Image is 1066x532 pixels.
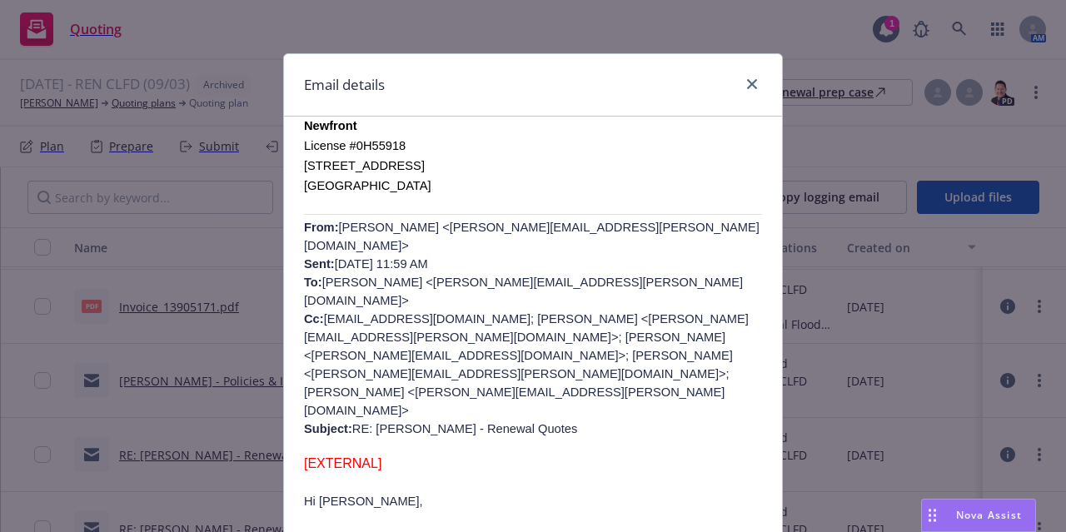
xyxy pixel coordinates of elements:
span: License #0H55918 [304,139,406,152]
b: Cc: [304,312,324,326]
span: Nova Assist [956,508,1022,522]
b: Sent: [304,257,335,271]
h1: Email details [304,74,385,96]
span: [GEOGRAPHIC_DATA] [304,179,431,192]
b: Subject: [304,422,352,435]
button: Nova Assist [921,499,1036,532]
b: To: [304,276,322,289]
b: From: [304,221,339,234]
span: [EXTERNAL] [304,456,381,470]
span: Newfront [304,119,357,132]
p: Hi [PERSON_NAME], [304,492,762,510]
a: close [742,74,762,94]
div: Drag to move [922,500,943,531]
span: [STREET_ADDRESS] [304,159,425,172]
p: [PERSON_NAME] <[PERSON_NAME][EMAIL_ADDRESS][PERSON_NAME][DOMAIN_NAME]> [DATE] 11:59 AM [PERSON_NA... [304,218,762,438]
